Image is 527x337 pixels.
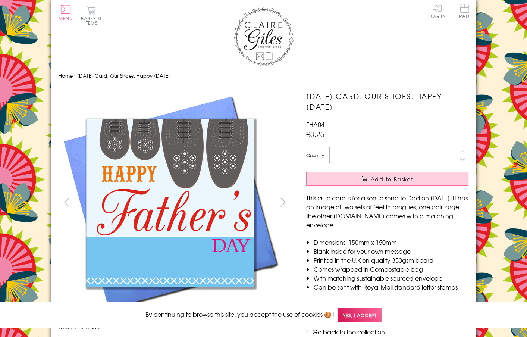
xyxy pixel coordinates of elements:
[306,120,324,129] span: FHA04
[338,308,382,322] span: Yes, I accept
[306,152,324,159] label: Quantity
[457,4,473,18] span: Trade
[59,5,73,21] button: Menu
[314,265,468,274] li: Comes wrapped in Compostable bag
[314,247,468,256] li: Blank inside for your own message
[84,15,101,26] span: 0 items
[314,238,468,247] li: Dimensions: 150mm x 150mm
[314,256,468,265] li: Printed in the U.K on quality 350gsm board
[234,7,294,66] img: Claire Giles Greetings Cards
[275,194,291,210] button: next
[59,15,73,22] span: Menu
[314,283,468,291] li: Can be sent with Royal Mail standard letter stamps
[59,72,73,79] a: Home
[81,6,101,25] button: Basket0 items
[313,327,385,336] a: Go back to the collection
[306,172,468,186] button: Add to Basket
[306,129,324,139] span: £3.25
[306,193,468,229] p: This cute card is for a son to send to Dad on [DATE]. It has an image of two sets of feet in brog...
[59,194,75,210] button: prev
[59,68,469,84] nav: breadcrumbs
[457,4,473,20] a: Trade
[74,72,76,79] span: ›
[77,72,170,79] span: [DATE] Card, Our Shoes, Happy [DATE]
[59,91,282,315] img: Father's Day Card, Our Shoes, Happy Father's Day
[371,175,413,183] span: Add to Basket
[314,274,468,283] li: With matching sustainable sourced envelope
[428,4,446,18] a: Log In
[306,91,468,112] h1: [DATE] Card, Our Shoes, Happy [DATE]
